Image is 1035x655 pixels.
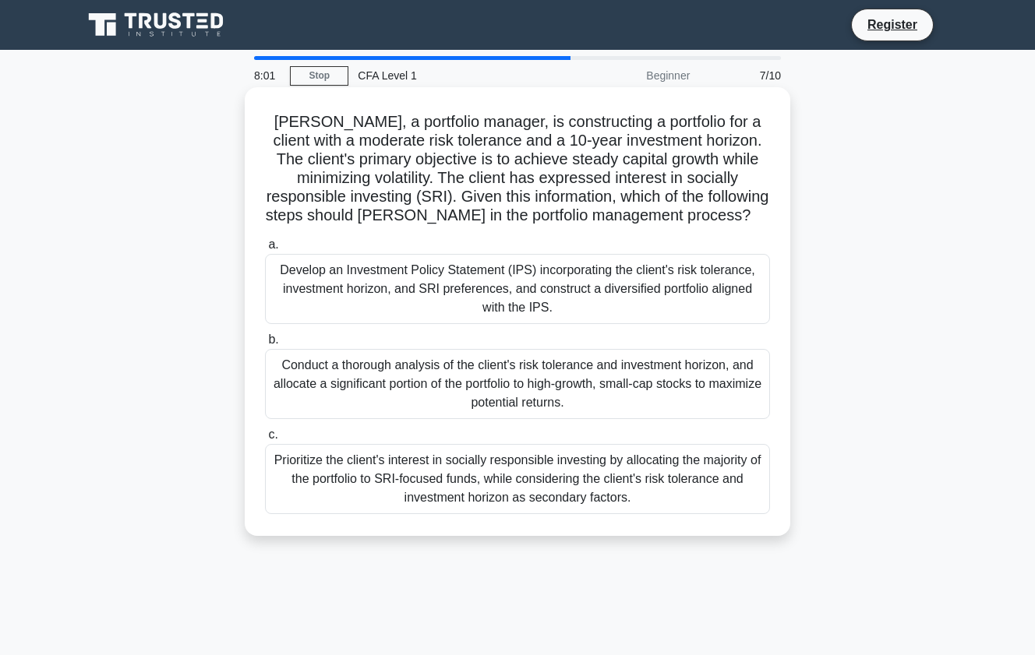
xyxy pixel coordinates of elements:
div: Develop an Investment Policy Statement (IPS) incorporating the client's risk tolerance, investmen... [265,254,770,324]
a: Register [858,15,927,34]
h5: [PERSON_NAME], a portfolio manager, is constructing a portfolio for a client with a moderate risk... [263,112,772,226]
div: CFA Level 1 [348,60,563,91]
div: 7/10 [699,60,790,91]
div: Prioritize the client's interest in socially responsible investing by allocating the majority of ... [265,444,770,514]
span: a. [268,238,278,251]
span: b. [268,333,278,346]
div: Beginner [563,60,699,91]
span: c. [268,428,277,441]
div: Conduct a thorough analysis of the client's risk tolerance and investment horizon, and allocate a... [265,349,770,419]
a: Stop [290,66,348,86]
div: 8:01 [245,60,290,91]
